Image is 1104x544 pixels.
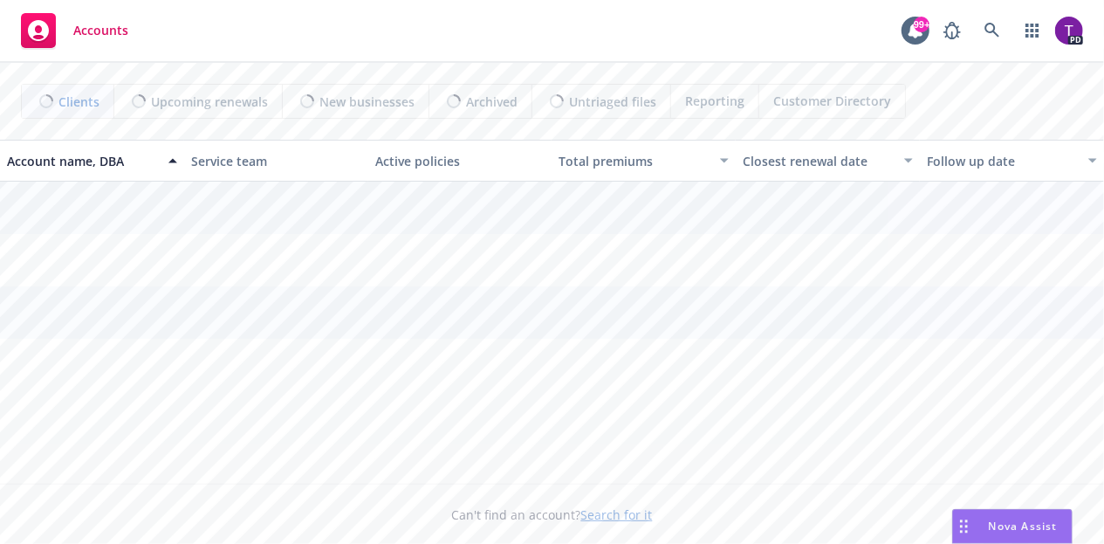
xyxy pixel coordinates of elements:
button: Active policies [368,140,552,182]
a: Search for it [581,506,653,523]
span: Untriaged files [569,93,656,111]
div: Service team [191,152,361,170]
button: Closest renewal date [736,140,920,182]
span: Clients [58,93,99,111]
span: New businesses [319,93,415,111]
div: 99+ [914,17,929,32]
span: Nova Assist [989,519,1058,534]
div: Follow up date [927,152,1078,170]
div: Account name, DBA [7,152,158,170]
div: Total premiums [559,152,710,170]
div: Closest renewal date [743,152,894,170]
a: Switch app [1015,13,1050,48]
span: Upcoming renewals [151,93,268,111]
span: Archived [466,93,518,111]
img: photo [1055,17,1083,45]
div: Active policies [375,152,545,170]
span: Accounts [73,24,128,38]
span: Can't find an account? [452,506,653,524]
button: Follow up date [920,140,1104,182]
button: Service team [184,140,368,182]
span: Reporting [685,92,744,110]
a: Accounts [14,6,135,55]
a: Search [975,13,1010,48]
div: Drag to move [953,510,975,543]
button: Total premiums [552,140,736,182]
span: Customer Directory [773,92,891,110]
a: Report a Bug [935,13,970,48]
button: Nova Assist [952,509,1073,544]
